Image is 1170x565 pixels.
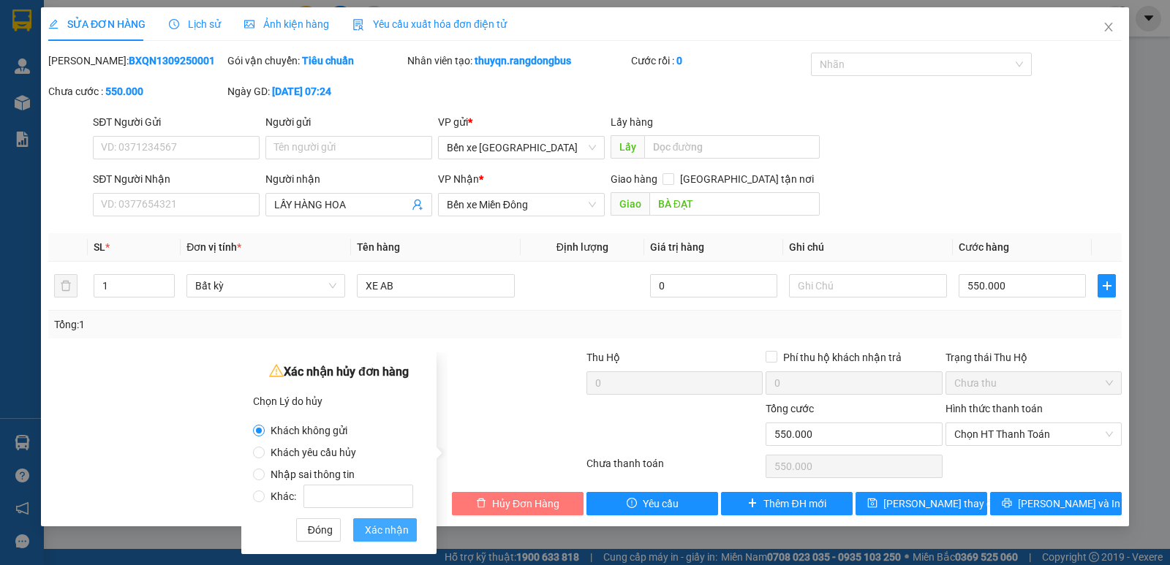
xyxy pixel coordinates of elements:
div: Nhân viên tạo: [407,53,629,69]
span: Cước hàng [959,241,1009,253]
input: Ghi Chú [789,274,947,297]
span: Hủy Đơn Hàng [492,496,559,512]
button: Xác nhận [353,518,417,542]
span: Giao [611,192,649,216]
span: [PERSON_NAME] và In [1018,496,1120,512]
span: VP Nhận [438,173,479,185]
span: Đóng [308,522,333,538]
div: [PERSON_NAME]: [48,53,224,69]
span: Khách không gửi [265,425,353,436]
span: SL [94,241,105,253]
span: Yêu cầu [643,496,679,512]
span: Ảnh kiện hàng [244,18,329,30]
span: printer [1002,498,1012,509]
div: Gói vận chuyển: [227,53,404,69]
span: Giao hàng [611,173,657,185]
div: Cước rồi : [631,53,807,69]
span: close [1103,21,1114,33]
b: Tiêu chuẩn [302,55,354,67]
input: Dọc đường [644,135,820,159]
div: Người nhận [265,171,432,187]
span: delete [476,498,486,509]
span: Lấy hàng [611,116,653,128]
span: Xác nhận [365,522,409,538]
span: Khách yêu cầu hủy [265,447,362,458]
button: save[PERSON_NAME] thay đổi [856,492,987,515]
span: picture [244,19,254,29]
span: Bất kỳ [195,275,336,297]
span: Tên hàng [357,241,400,253]
div: VP gửi [438,114,605,130]
span: Nhập sai thông tin [265,469,361,480]
span: Bến xe Miền Đông [447,194,596,216]
button: plus [1098,274,1116,297]
div: Người gửi [265,114,432,130]
div: Xác nhận hủy đơn hàng [253,361,425,383]
b: 550.000 [105,86,143,97]
span: exclamation-circle [627,498,637,509]
span: save [867,498,877,509]
img: icon [352,19,364,31]
input: VD: Bàn, Ghế [357,274,515,297]
span: Đơn vị tính [186,241,241,253]
div: SĐT Người Gửi [93,114,260,130]
b: 0 [676,55,682,67]
span: edit [48,19,58,29]
span: Khác: [265,490,419,502]
span: Thêm ĐH mới [763,496,826,512]
div: Chưa thanh toán [585,455,764,481]
button: Đóng [296,518,341,542]
div: Chưa cước : [48,83,224,99]
button: exclamation-circleYêu cầu [586,492,718,515]
span: Thu Hộ [586,352,620,363]
span: warning [269,363,284,378]
span: Lấy [611,135,644,159]
span: Giá trị hàng [650,241,704,253]
button: printer[PERSON_NAME] và In [990,492,1122,515]
span: [GEOGRAPHIC_DATA] tận nơi [674,171,820,187]
button: delete [54,274,78,297]
label: Hình thức thanh toán [946,403,1043,414]
button: Close [1088,7,1129,48]
span: Tổng cước [766,403,814,414]
input: Dọc đường [649,192,820,216]
span: plus [1098,280,1115,292]
b: thuyqn.rangdongbus [475,55,571,67]
span: Định lượng [556,241,608,253]
button: deleteHủy Đơn Hàng [452,492,584,515]
b: BXQN1309250001 [129,55,215,67]
span: user-add [412,199,423,211]
span: SỬA ĐƠN HÀNG [48,18,146,30]
div: Tổng: 1 [54,316,453,333]
span: Lịch sử [169,18,221,30]
b: [DATE] 07:24 [272,86,331,97]
input: Khác: [303,485,413,508]
div: Trạng thái Thu Hộ [946,349,1122,365]
span: Bến xe Quảng Ngãi [447,137,596,159]
button: plusThêm ĐH mới [721,492,853,515]
div: Ngày GD: [227,83,404,99]
span: [PERSON_NAME] thay đổi [883,496,1000,512]
div: Chọn Lý do hủy [253,390,425,412]
span: Phí thu hộ khách nhận trả [777,349,907,365]
span: clock-circle [169,19,179,29]
span: Yêu cầu xuất hóa đơn điện tử [352,18,507,30]
span: plus [747,498,758,509]
th: Ghi chú [783,233,953,262]
span: Chưa thu [954,372,1113,394]
span: Chọn HT Thanh Toán [954,423,1113,445]
div: SĐT Người Nhận [93,171,260,187]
